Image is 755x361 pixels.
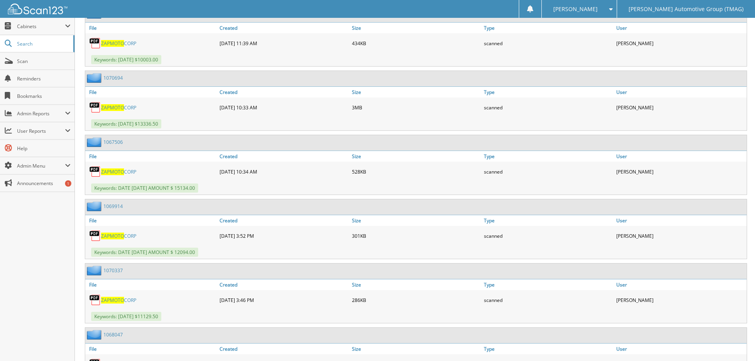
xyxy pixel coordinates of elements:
a: ZAPMOTOCORP [101,40,136,47]
a: Type [482,344,614,354]
div: scanned [482,228,614,244]
div: [DATE] 11:39 AM [218,35,350,51]
a: File [85,344,218,354]
span: Help [17,145,71,152]
a: 1070694 [103,74,123,81]
a: Type [482,87,614,97]
span: Bookmarks [17,93,71,99]
div: 286KB [350,292,482,308]
a: User [614,344,747,354]
span: [PERSON_NAME] Automotive Group (TMAG) [629,7,744,11]
a: Size [350,344,482,354]
a: Size [350,151,482,162]
span: ZAPMOTO [101,297,124,304]
span: Scan [17,58,71,65]
a: ZAPMOTOCORP [101,297,136,304]
a: User [614,151,747,162]
div: scanned [482,292,614,308]
img: folder2.png [87,201,103,211]
a: Type [482,23,614,33]
a: Type [482,279,614,290]
span: Keywords: DATE [DATE] AMOUNT $ 15134.00 [91,183,198,193]
span: Reminders [17,75,71,82]
a: User [614,215,747,226]
img: folder2.png [87,137,103,147]
a: Created [218,23,350,33]
img: folder2.png [87,73,103,83]
span: Keywords: [DATE] $13336.50 [91,119,161,128]
span: Announcements [17,180,71,187]
a: ZAPMOTOCORP [101,168,136,175]
a: Type [482,151,614,162]
a: Type [482,215,614,226]
div: scanned [482,99,614,115]
a: Size [350,87,482,97]
img: folder2.png [87,330,103,340]
img: PDF.png [89,37,101,49]
div: [PERSON_NAME] [614,99,747,115]
div: scanned [482,164,614,180]
a: Created [218,215,350,226]
span: ZAPMOTO [101,104,124,111]
img: PDF.png [89,101,101,113]
span: Keywords: DATE [DATE] AMOUNT $ 12094.00 [91,248,198,257]
a: Created [218,151,350,162]
a: 1070337 [103,267,123,274]
img: folder2.png [87,265,103,275]
a: User [614,279,747,290]
div: 434KB [350,35,482,51]
div: scanned [482,35,614,51]
img: PDF.png [89,166,101,178]
span: Keywords: [DATE] $10003.00 [91,55,161,64]
span: Cabinets [17,23,65,30]
img: PDF.png [89,230,101,242]
div: [PERSON_NAME] [614,164,747,180]
a: Created [218,87,350,97]
div: 1 [65,180,71,187]
span: Search [17,40,69,47]
a: 1069914 [103,203,123,210]
a: File [85,215,218,226]
a: File [85,87,218,97]
span: ZAPMOTO [101,233,124,239]
a: File [85,151,218,162]
div: [PERSON_NAME] [614,35,747,51]
img: PDF.png [89,294,101,306]
div: 528KB [350,164,482,180]
div: [DATE] 10:33 AM [218,99,350,115]
a: File [85,279,218,290]
div: [DATE] 3:46 PM [218,292,350,308]
div: 3MB [350,99,482,115]
a: User [614,23,747,33]
div: [PERSON_NAME] [614,292,747,308]
a: ZAPMOTOCORP [101,233,136,239]
a: Created [218,344,350,354]
span: Keywords: [DATE] $11129.50 [91,312,161,321]
div: 301KB [350,228,482,244]
a: File [85,23,218,33]
div: [DATE] 3:52 PM [218,228,350,244]
a: 1068047 [103,331,123,338]
div: [DATE] 10:34 AM [218,164,350,180]
span: User Reports [17,128,65,134]
a: ZAPMOTOCORP [101,104,136,111]
span: Admin Reports [17,110,65,117]
a: Created [218,279,350,290]
img: scan123-logo-white.svg [8,4,67,14]
a: User [614,87,747,97]
a: Size [350,215,482,226]
div: [PERSON_NAME] [614,228,747,244]
a: 1067506 [103,139,123,145]
span: ZAPMOTO [101,40,124,47]
a: Size [350,279,482,290]
span: Admin Menu [17,162,65,169]
span: [PERSON_NAME] [553,7,598,11]
span: ZAPMOTO [101,168,124,175]
a: Size [350,23,482,33]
